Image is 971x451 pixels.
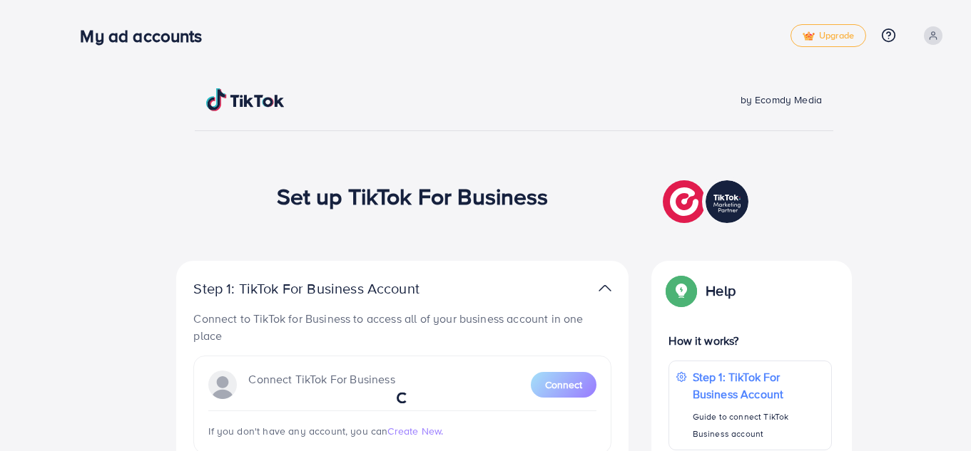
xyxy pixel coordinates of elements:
[206,88,285,111] img: TikTok
[803,31,854,41] span: Upgrade
[668,332,831,349] p: How it works?
[599,278,611,299] img: TikTok partner
[706,282,736,299] p: Help
[790,24,866,47] a: tickUpgrade
[80,26,213,46] h3: My ad accounts
[741,93,822,107] span: by Ecomdy Media
[693,408,824,442] p: Guide to connect TikTok Business account
[803,31,815,41] img: tick
[693,368,824,403] p: Step 1: TikTok For Business Account
[668,278,694,304] img: Popup guide
[663,177,752,227] img: TikTok partner
[277,182,549,209] h1: Set up TikTok For Business
[193,280,464,297] p: Step 1: TikTok For Business Account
